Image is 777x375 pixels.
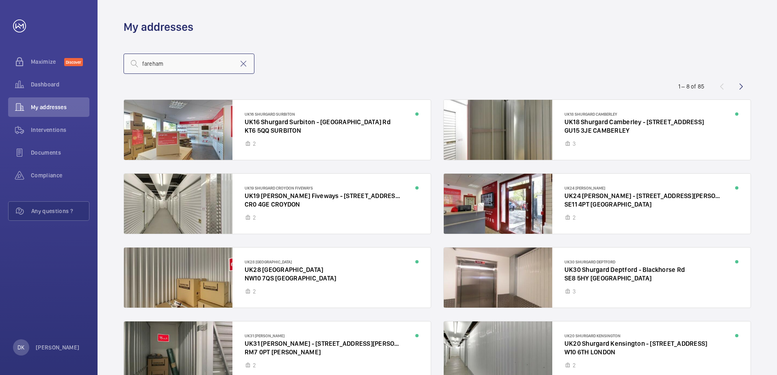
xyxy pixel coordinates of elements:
span: My addresses [31,103,89,111]
span: Compliance [31,171,89,179]
span: Interventions [31,126,89,134]
span: Maximize [31,58,64,66]
span: Any questions ? [31,207,89,215]
p: [PERSON_NAME] [36,343,80,351]
span: Discover [64,58,83,66]
input: Search by address [124,54,254,74]
p: DK [17,343,24,351]
div: 1 – 8 of 85 [678,82,704,91]
span: Documents [31,149,89,157]
span: Dashboard [31,80,89,88]
h1: My addresses [124,19,193,34]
